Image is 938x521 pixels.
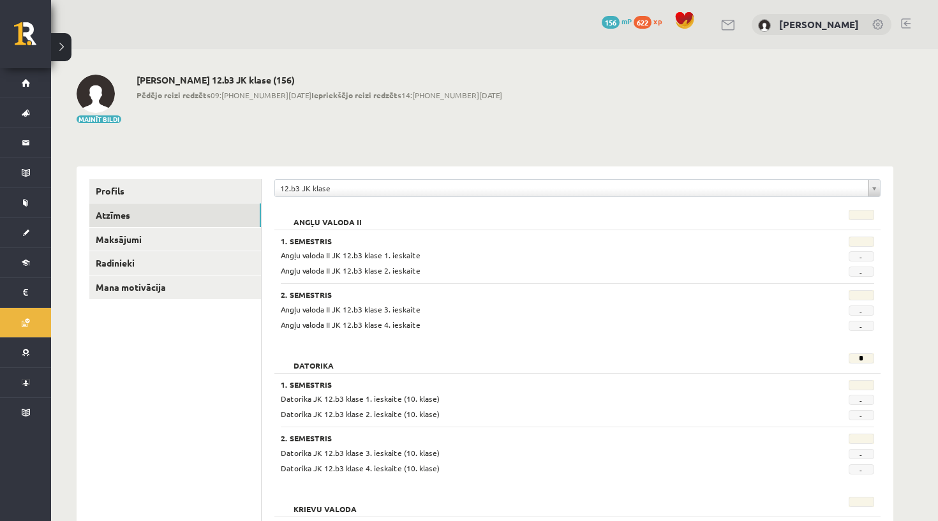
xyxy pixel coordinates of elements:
[281,380,772,389] h3: 1. Semestris
[137,75,502,85] h2: [PERSON_NAME] 12.b3 JK klase (156)
[89,179,261,203] a: Profils
[602,16,632,26] a: 156 mP
[89,203,261,227] a: Atzīmes
[281,497,369,510] h2: Krievu valoda
[281,237,772,246] h3: 1. Semestris
[281,210,375,223] h2: Angļu valoda II
[281,409,440,419] span: Datorika JK 12.b3 klase 2. ieskaite (10. klase)
[14,22,51,54] a: Rīgas 1. Tālmācības vidusskola
[281,290,772,299] h3: 2. Semestris
[281,265,421,275] span: Angļu valoda II JK 12.b3 klase 2. ieskaite
[311,90,401,100] b: Iepriekšējo reizi redzēts
[77,115,121,123] button: Mainīt bildi
[281,434,772,443] h3: 2. Semestris
[849,267,874,277] span: -
[281,448,440,458] span: Datorika JK 12.b3 klase 3. ieskaite (10. klase)
[280,180,863,196] span: 12.b3 JK klase
[89,228,261,251] a: Maksājumi
[634,16,668,26] a: 622 xp
[281,304,421,314] span: Angļu valoda II JK 12.b3 klase 3. ieskaite
[89,275,261,299] a: Mana motivācija
[849,449,874,459] span: -
[602,16,620,29] span: 156
[281,393,440,404] span: Datorika JK 12.b3 klase 1. ieskaite (10. klase)
[849,251,874,261] span: -
[634,16,651,29] span: 622
[137,90,211,100] b: Pēdējo reizi redzēts
[849,321,874,331] span: -
[281,353,346,366] h2: Datorika
[281,319,421,330] span: Angļu valoda II JK 12.b3 klase 4. ieskaite
[849,395,874,405] span: -
[281,250,421,260] span: Angļu valoda II JK 12.b3 klase 1. ieskaite
[137,89,502,101] span: 09:[PHONE_NUMBER][DATE] 14:[PHONE_NUMBER][DATE]
[89,251,261,275] a: Radinieki
[849,305,874,316] span: -
[849,410,874,420] span: -
[275,180,880,196] a: 12.b3 JK klase
[281,463,440,473] span: Datorika JK 12.b3 klase 4. ieskaite (10. klase)
[622,16,632,26] span: mP
[849,464,874,474] span: -
[653,16,662,26] span: xp
[779,18,859,31] a: [PERSON_NAME]
[77,75,115,113] img: Violeta Vederņikova
[758,19,771,32] img: Violeta Vederņikova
